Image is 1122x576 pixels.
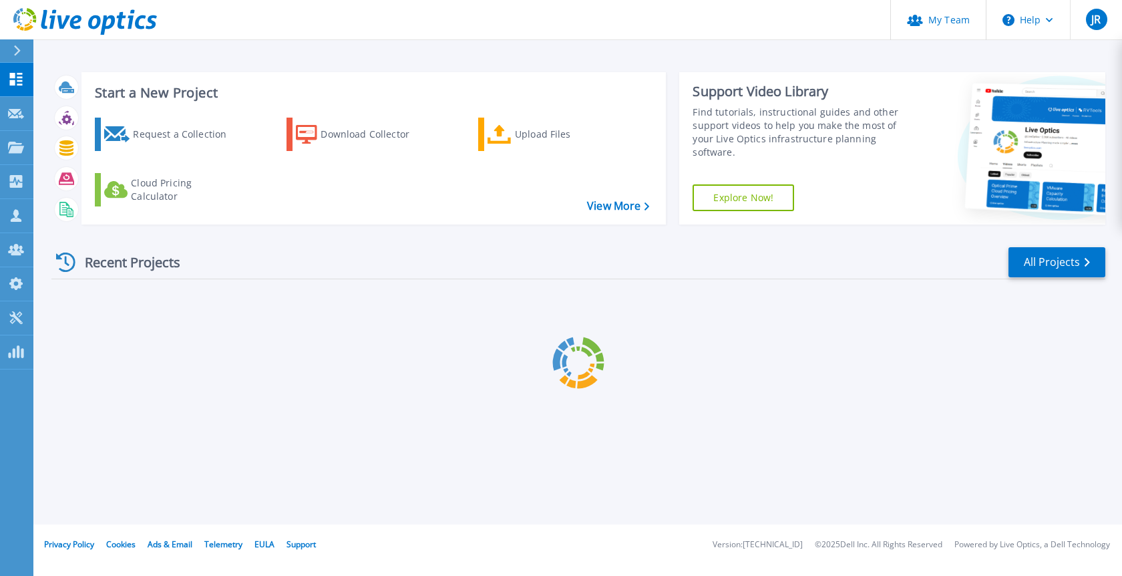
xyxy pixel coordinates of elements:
[815,541,942,549] li: © 2025 Dell Inc. All Rights Reserved
[287,118,435,151] a: Download Collector
[44,539,94,550] a: Privacy Policy
[133,121,240,148] div: Request a Collection
[287,539,316,550] a: Support
[478,118,627,151] a: Upload Files
[95,118,244,151] a: Request a Collection
[1091,14,1101,25] span: JR
[51,246,198,279] div: Recent Projects
[693,106,908,159] div: Find tutorials, instructional guides and other support videos to help you make the most of your L...
[95,173,244,206] a: Cloud Pricing Calculator
[131,176,238,203] div: Cloud Pricing Calculator
[587,200,649,212] a: View More
[321,121,427,148] div: Download Collector
[106,539,136,550] a: Cookies
[713,541,803,549] li: Version: [TECHNICAL_ID]
[254,539,274,550] a: EULA
[954,541,1110,549] li: Powered by Live Optics, a Dell Technology
[515,121,622,148] div: Upload Files
[95,86,649,100] h3: Start a New Project
[693,184,794,211] a: Explore Now!
[1008,247,1105,277] a: All Projects
[693,83,908,100] div: Support Video Library
[148,539,192,550] a: Ads & Email
[204,539,242,550] a: Telemetry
